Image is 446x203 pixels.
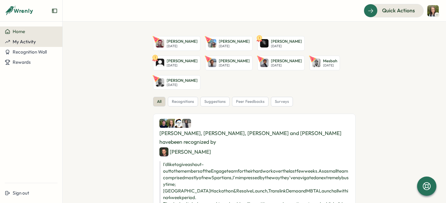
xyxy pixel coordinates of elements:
[174,119,184,128] img: Jacob Madrid
[159,147,211,156] div: [PERSON_NAME]
[219,58,250,64] p: [PERSON_NAME]
[271,63,302,67] p: [DATE]
[182,119,191,128] img: Michelle Wan
[167,83,198,87] p: [DATE]
[427,5,439,17] img: Jacqueline Misling
[271,58,302,64] p: [PERSON_NAME]
[259,36,260,40] text: 1
[13,29,25,34] span: Home
[205,56,253,70] a: Jerome Mayaud[PERSON_NAME][DATE]
[167,119,176,128] img: Jacqueline Misling
[271,44,302,48] p: [DATE]
[156,78,164,87] img: Adam Sandstrom
[364,4,424,17] button: Quick Actions
[52,8,58,14] button: Expand sidebar
[271,39,302,44] p: [PERSON_NAME]
[153,36,200,51] a: Bryce McLachlan[PERSON_NAME][DATE]
[156,39,164,48] img: Bryce McLachlan
[13,190,29,196] span: Sign out
[275,99,289,104] span: surveys
[323,63,337,67] p: [DATE]
[172,99,194,104] span: recognitions
[159,119,349,156] div: [PERSON_NAME], [PERSON_NAME], [PERSON_NAME] and [PERSON_NAME] have been recognized by
[167,63,198,67] p: [DATE]
[309,56,340,70] a: MesbahMesbah[DATE]
[312,59,321,67] img: Mesbah
[159,147,168,156] img: James Harrison
[13,39,36,45] span: My Activity
[236,99,265,104] span: peer feedbacks
[167,78,198,83] p: [PERSON_NAME]
[159,119,168,128] img: Pat Gregory
[219,63,250,67] p: [DATE]
[157,99,162,104] span: all
[153,56,200,70] a: 1Andrey Rodriguez[PERSON_NAME][DATE]
[167,39,198,44] p: [PERSON_NAME]
[13,59,31,65] span: Rewards
[260,39,269,48] img: Fran Martinez
[208,59,216,67] img: Jerome Mayaud
[13,49,47,55] span: Recognition Wall
[257,56,305,70] a: Vishal Reddy[PERSON_NAME][DATE]
[219,44,250,48] p: [DATE]
[167,44,198,48] p: [DATE]
[323,58,337,64] p: Mesbah
[382,7,415,14] span: Quick Actions
[204,99,226,104] span: suggestions
[257,36,305,51] a: 1Fran Martinez[PERSON_NAME][DATE]
[156,59,164,67] img: Andrey Rodriguez
[208,39,216,48] img: Ryan Powell
[205,36,253,51] a: Ryan Powell[PERSON_NAME][DATE]
[260,59,269,67] img: Vishal Reddy
[153,75,200,90] a: Adam Sandstrom[PERSON_NAME][DATE]
[155,55,156,59] text: 1
[167,58,198,64] p: [PERSON_NAME]
[219,39,250,44] p: [PERSON_NAME]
